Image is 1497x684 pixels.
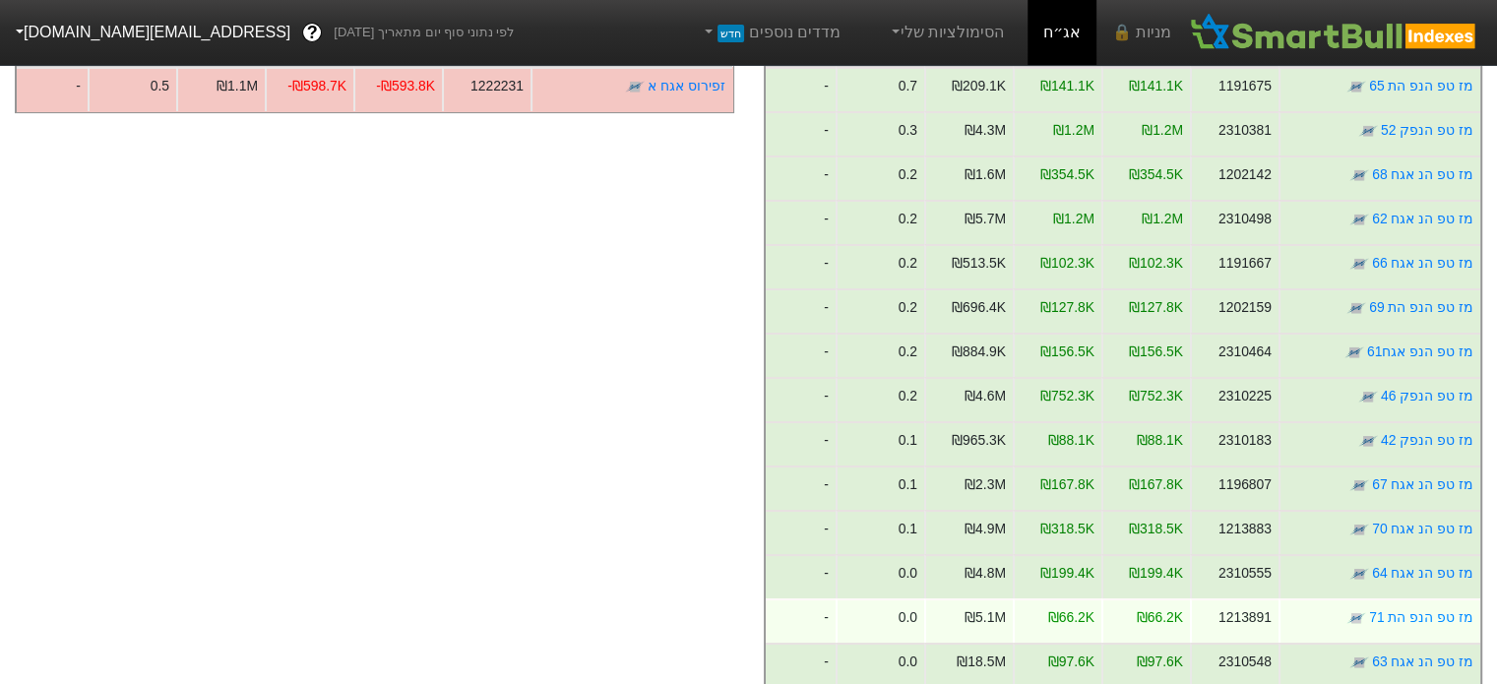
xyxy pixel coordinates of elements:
img: tase link [1346,77,1366,96]
div: ₪4.8M [965,563,1006,584]
div: 0.1 [899,474,917,495]
div: ₪884.9K [952,342,1006,362]
a: מז טפ הנפ הת 71 [1369,609,1473,625]
img: tase link [1349,564,1369,584]
div: 0.2 [899,253,917,274]
div: - [747,200,836,244]
div: ₪102.3K [1129,253,1183,274]
div: - [747,466,836,510]
div: ₪513.5K [952,253,1006,274]
img: tase link [1349,653,1369,672]
img: tase link [1349,254,1369,274]
div: ₪141.1K [1129,76,1183,96]
a: מז טפ הנ אגח 68 [1372,166,1473,182]
div: 0.2 [899,386,917,406]
div: ₪696.4K [952,297,1006,318]
div: ₪1.2M [1053,209,1094,229]
a: מז טפ הנ אגח 70 [1372,521,1473,536]
div: ₪167.8K [1129,474,1183,495]
img: tase link [625,77,645,96]
img: tase link [1346,608,1366,628]
div: ₪5.1M [965,607,1006,628]
div: 0.0 [899,652,917,672]
div: 0.0 [899,607,917,628]
a: מז טפ הנפק 52 [1381,122,1473,138]
a: מז טפ הנ אגח 63 [1372,653,1473,669]
img: tase link [1346,298,1366,318]
div: - [747,67,836,111]
div: ₪354.5K [1040,164,1094,185]
img: tase link [1358,387,1378,406]
div: ₪1.1M [217,76,258,96]
div: ₪2.3M [965,474,1006,495]
img: tase link [1349,210,1369,229]
a: מז טפ הנ אגח 62 [1372,211,1473,226]
div: - [747,554,836,598]
a: מז טפ הנפק 46 [1381,388,1473,404]
div: ₪88.1K [1137,430,1183,451]
span: חדש [717,25,744,42]
div: 2310498 [1218,209,1272,229]
div: ₪141.1K [1040,76,1094,96]
div: - [747,333,836,377]
div: ₪18.5M [957,652,1006,672]
a: מז טפ הנ אגח 67 [1372,476,1473,492]
div: - [747,510,836,554]
div: -₪598.7K [287,76,346,96]
div: ₪156.5K [1040,342,1094,362]
div: - [747,288,836,333]
div: ₪88.1K [1048,430,1094,451]
div: -₪593.8K [376,76,435,96]
div: ₪5.7M [965,209,1006,229]
div: ₪1.2M [1142,120,1183,141]
div: 0.2 [899,342,917,362]
div: ₪965.3K [952,430,1006,451]
div: 2310225 [1218,386,1272,406]
div: 0.2 [899,164,917,185]
span: לפי נתוני סוף יום מתאריך [DATE] [334,23,514,42]
div: ₪752.3K [1040,386,1094,406]
img: tase link [1349,475,1369,495]
div: - [747,598,836,643]
div: 1202159 [1218,297,1272,318]
div: 2310381 [1218,120,1272,141]
img: tase link [1349,165,1369,185]
div: 0.2 [899,297,917,318]
div: 0.1 [899,519,917,539]
div: 0.3 [899,120,917,141]
div: 2310183 [1218,430,1272,451]
div: ₪318.5K [1040,519,1094,539]
div: 0.5 [150,76,168,96]
a: מז טפ הנ אגח 64 [1372,565,1473,581]
div: 0.2 [899,209,917,229]
div: ₪4.9M [965,519,1006,539]
a: הסימולציות שלי [880,13,1012,52]
div: 1191675 [1218,76,1272,96]
a: זפירוס אגח א [648,78,725,93]
div: ₪97.6K [1048,652,1094,672]
div: - [747,421,836,466]
div: ₪127.8K [1040,297,1094,318]
div: 2310464 [1218,342,1272,362]
img: tase link [1344,342,1364,362]
div: ₪199.4K [1129,563,1183,584]
img: tase link [1349,520,1369,539]
div: - [747,377,836,421]
div: ₪102.3K [1040,253,1094,274]
div: 0.0 [899,563,917,584]
a: מדדים נוספיםחדש [692,13,848,52]
div: ₪66.2K [1137,607,1183,628]
div: 2310548 [1218,652,1272,672]
div: ₪1.6M [965,164,1006,185]
div: ₪4.3M [965,120,1006,141]
a: מז טפ הנפ הת 65 [1369,78,1473,93]
img: tase link [1358,431,1378,451]
div: ₪199.4K [1040,563,1094,584]
div: 1196807 [1218,474,1272,495]
div: ₪209.1K [952,76,1006,96]
div: ₪156.5K [1129,342,1183,362]
a: מז טפ הנפ אגח61 [1367,343,1473,359]
div: ₪66.2K [1048,607,1094,628]
div: ₪354.5K [1129,164,1183,185]
div: ₪4.6M [965,386,1006,406]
